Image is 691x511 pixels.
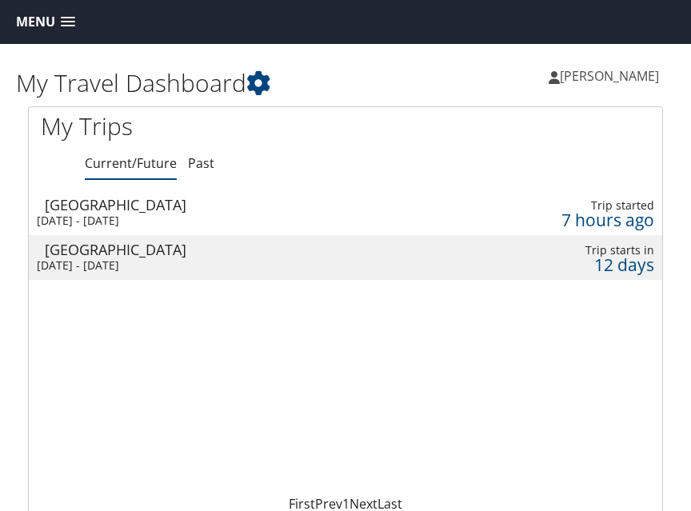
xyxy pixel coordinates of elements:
div: [GEOGRAPHIC_DATA] [45,198,414,212]
span: [PERSON_NAME] [560,67,659,85]
a: Menu [8,9,83,35]
div: [DATE] - [DATE] [37,214,406,228]
a: Past [188,154,214,172]
div: 12 days [475,257,654,272]
div: Trip starts in [475,243,654,257]
a: Current/Future [85,154,177,172]
div: [DATE] - [DATE] [37,258,406,273]
div: [GEOGRAPHIC_DATA] [45,242,414,257]
div: 7 hours ago [475,213,654,227]
h1: My Travel Dashboard [16,66,345,100]
span: Menu [16,14,55,30]
div: Trip started [475,198,654,213]
a: [PERSON_NAME] [549,52,675,100]
h1: My Trips [41,110,334,143]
